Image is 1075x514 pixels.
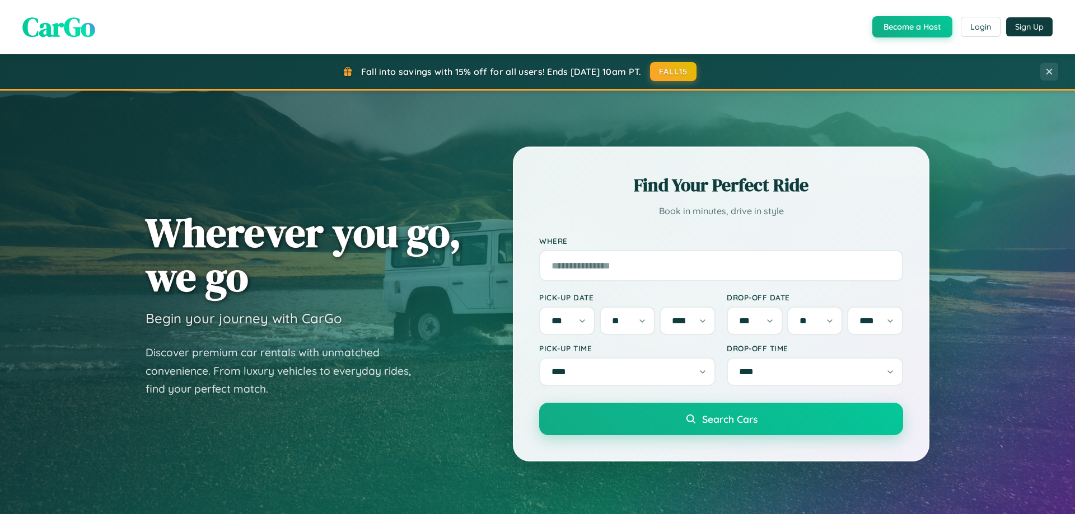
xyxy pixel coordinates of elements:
span: Fall into savings with 15% off for all users! Ends [DATE] 10am PT. [361,66,642,77]
button: Become a Host [872,16,952,37]
h1: Wherever you go, we go [146,210,461,299]
button: Search Cars [539,403,903,435]
p: Discover premium car rentals with unmatched convenience. From luxury vehicles to everyday rides, ... [146,343,426,398]
label: Drop-off Time [727,343,903,353]
label: Pick-up Date [539,293,716,302]
button: Sign Up [1006,17,1053,36]
span: CarGo [22,8,95,45]
label: Pick-up Time [539,343,716,353]
h3: Begin your journey with CarGo [146,310,342,327]
label: Where [539,236,903,246]
h2: Find Your Perfect Ride [539,173,903,197]
button: FALL15 [650,62,697,81]
label: Drop-off Date [727,293,903,302]
p: Book in minutes, drive in style [539,203,903,219]
button: Login [961,17,1001,37]
span: Search Cars [702,413,758,425]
